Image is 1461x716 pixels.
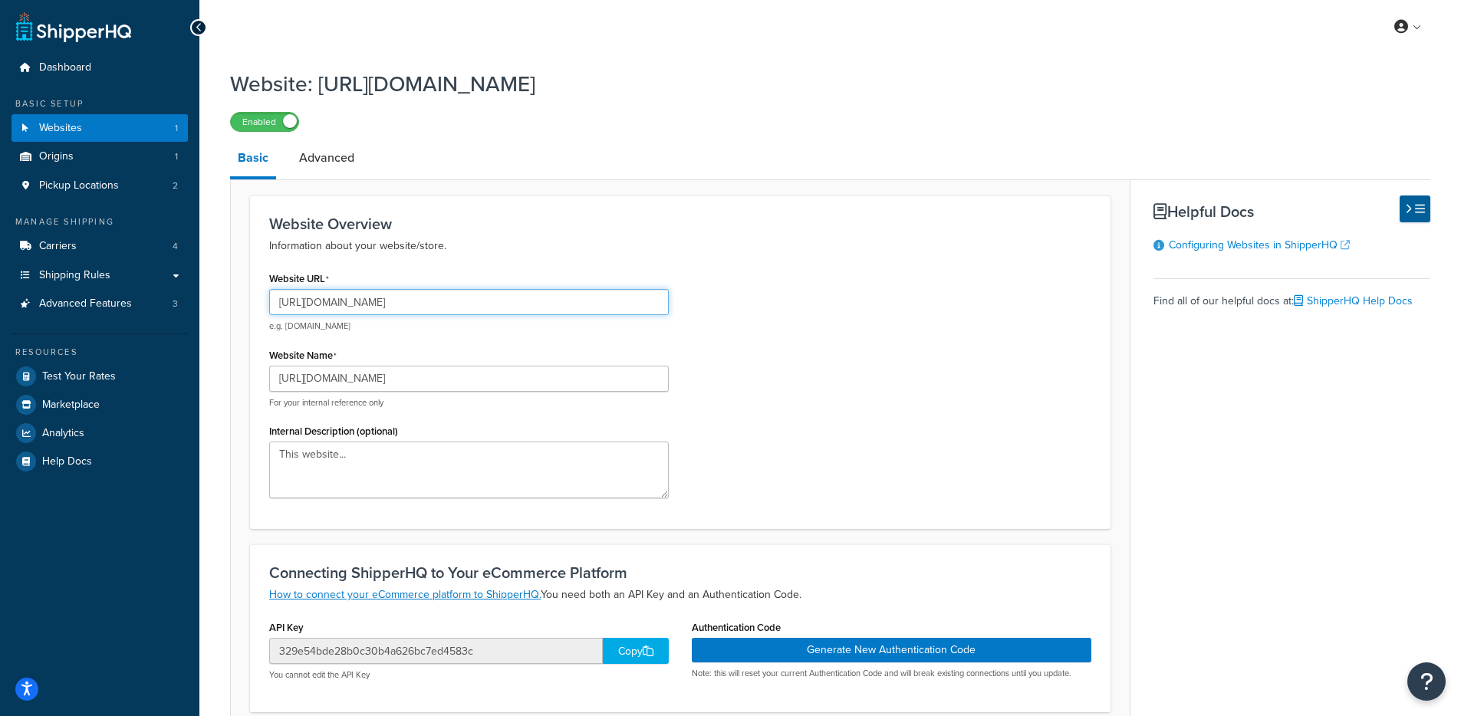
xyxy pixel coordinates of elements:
a: Advanced Features3 [12,290,188,318]
a: How to connect your eCommerce platform to ShipperHQ. [269,586,541,603]
button: Open Resource Center [1407,662,1446,701]
li: Pickup Locations [12,172,188,200]
a: Shipping Rules [12,261,188,290]
span: 2 [173,179,178,192]
label: Authentication Code [692,622,781,633]
a: Analytics [12,419,188,447]
a: Origins1 [12,143,188,171]
span: Advanced Features [39,297,132,310]
a: Carriers4 [12,232,188,261]
li: Origins [12,143,188,171]
label: Website Name [269,350,337,362]
h3: Website Overview [269,215,1091,232]
a: Test Your Rates [12,363,188,390]
span: Test Your Rates [42,370,116,383]
p: You need both an API Key and an Authentication Code. [269,586,1091,604]
label: Website URL [269,273,329,285]
label: Enabled [231,113,298,131]
label: API Key [269,622,304,633]
span: 4 [173,240,178,253]
textarea: This website... [269,442,669,498]
li: Advanced Features [12,290,188,318]
a: Marketplace [12,391,188,419]
li: Carriers [12,232,188,261]
div: Copy [603,638,669,664]
button: Hide Help Docs [1400,195,1430,222]
h1: Website: [URL][DOMAIN_NAME] [230,69,1411,99]
span: Analytics [42,427,84,440]
span: Help Docs [42,455,92,468]
button: Generate New Authentication Code [692,638,1091,662]
span: Websites [39,122,82,135]
span: Dashboard [39,61,91,74]
span: Marketplace [42,399,100,412]
span: Carriers [39,240,77,253]
a: Websites1 [12,114,188,143]
a: Help Docs [12,448,188,475]
a: ShipperHQ Help Docs [1294,293,1413,309]
span: Pickup Locations [39,179,119,192]
a: Advanced [291,140,362,176]
h3: Helpful Docs [1153,203,1430,220]
span: 1 [175,150,178,163]
p: Information about your website/store. [269,237,1091,255]
label: Internal Description (optional) [269,425,398,437]
div: Basic Setup [12,97,188,110]
span: Shipping Rules [39,269,110,282]
p: e.g. [DOMAIN_NAME] [269,320,669,332]
span: Origins [39,150,74,163]
div: Manage Shipping [12,215,188,228]
span: 3 [173,297,178,310]
h3: Connecting ShipperHQ to Your eCommerce Platform [269,564,1091,581]
div: Find all of our helpful docs at: [1153,278,1430,312]
a: Pickup Locations2 [12,172,188,200]
p: For your internal reference only [269,397,669,409]
a: Dashboard [12,54,188,82]
p: Note: this will reset your current Authentication Code and will break existing connections until ... [692,668,1091,679]
a: Basic [230,140,276,179]
p: You cannot edit the API Key [269,669,669,681]
span: 1 [175,122,178,135]
a: Configuring Websites in ShipperHQ [1169,237,1350,253]
div: Resources [12,346,188,359]
li: Websites [12,114,188,143]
